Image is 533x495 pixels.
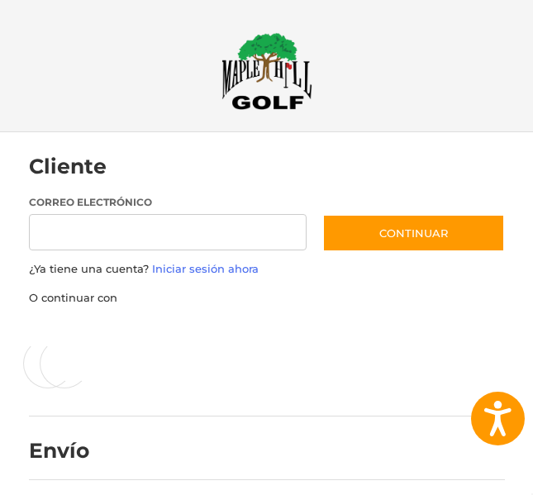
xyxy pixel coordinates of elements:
a: Iniciar sesión ahora [152,262,259,275]
button: Continuar [322,214,505,252]
h2: Cliente [29,154,126,179]
p: O continuar con [29,290,505,307]
label: Correo electrónico [29,195,307,210]
img: Maple Hill Golf [221,32,312,110]
p: ¿Ya tiene una cuenta? [29,261,505,278]
h2: Envío [29,438,126,464]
